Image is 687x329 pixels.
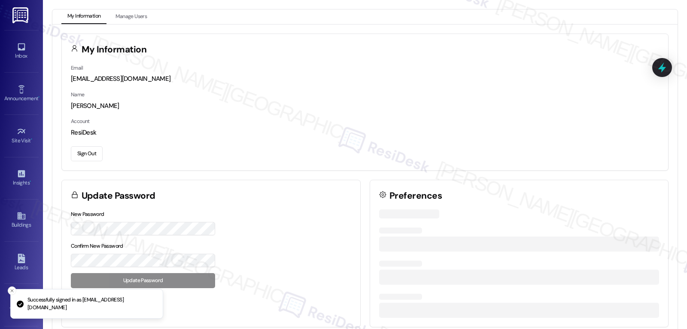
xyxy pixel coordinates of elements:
[4,251,39,274] a: Leads
[71,65,83,71] label: Email
[71,211,104,218] label: New Password
[30,178,31,184] span: •
[71,91,85,98] label: Name
[82,191,155,200] h3: Update Password
[61,9,106,24] button: My Information
[4,209,39,232] a: Buildings
[109,9,153,24] button: Manage Users
[389,191,442,200] h3: Preferences
[4,40,39,63] a: Inbox
[12,7,30,23] img: ResiDesk Logo
[82,45,147,54] h3: My Information
[71,118,90,125] label: Account
[27,296,156,311] p: Successfully signed in as [EMAIL_ADDRESS][DOMAIN_NAME]
[38,94,40,100] span: •
[71,128,659,137] div: ResiDesk
[31,136,32,142] span: •
[71,74,659,83] div: [EMAIL_ADDRESS][DOMAIN_NAME]
[71,243,123,249] label: Confirm New Password
[8,286,16,295] button: Close toast
[4,124,39,148] a: Site Visit •
[71,101,659,111] div: [PERSON_NAME]
[71,146,103,161] button: Sign Out
[4,166,39,190] a: Insights •
[4,293,39,317] a: Templates •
